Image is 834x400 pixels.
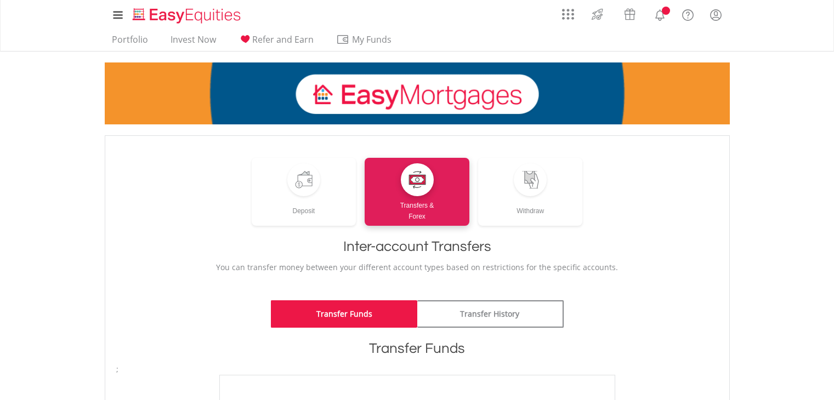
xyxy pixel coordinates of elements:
div: Deposit [252,196,356,216]
span: My Funds [336,32,408,47]
h1: Inter-account Transfers [116,237,718,256]
img: EasyEquities_Logo.png [131,7,245,25]
a: My Profile [702,3,730,27]
img: grid-menu-icon.svg [562,8,574,20]
a: Home page [128,3,245,25]
span: Refer and Earn [252,33,314,45]
a: Portfolio [107,34,152,51]
a: Transfers &Forex [365,158,469,226]
a: Vouchers [614,3,646,23]
div: Withdraw [478,196,583,216]
a: Deposit [252,158,356,226]
a: Invest Now [166,34,220,51]
a: Refer and Earn [234,34,318,51]
p: You can transfer money between your different account types based on restrictions for the specifi... [116,262,718,273]
a: Transfer Funds [271,300,417,328]
a: Notifications [646,3,674,25]
a: AppsGrid [555,3,581,20]
h1: Transfer Funds [116,339,718,358]
a: Withdraw [478,158,583,226]
img: EasyMortage Promotion Banner [105,62,730,124]
div: Transfers & Forex [365,196,469,222]
a: FAQ's and Support [674,3,702,25]
a: Transfer History [417,300,564,328]
img: thrive-v2.svg [588,5,606,23]
img: vouchers-v2.svg [621,5,639,23]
